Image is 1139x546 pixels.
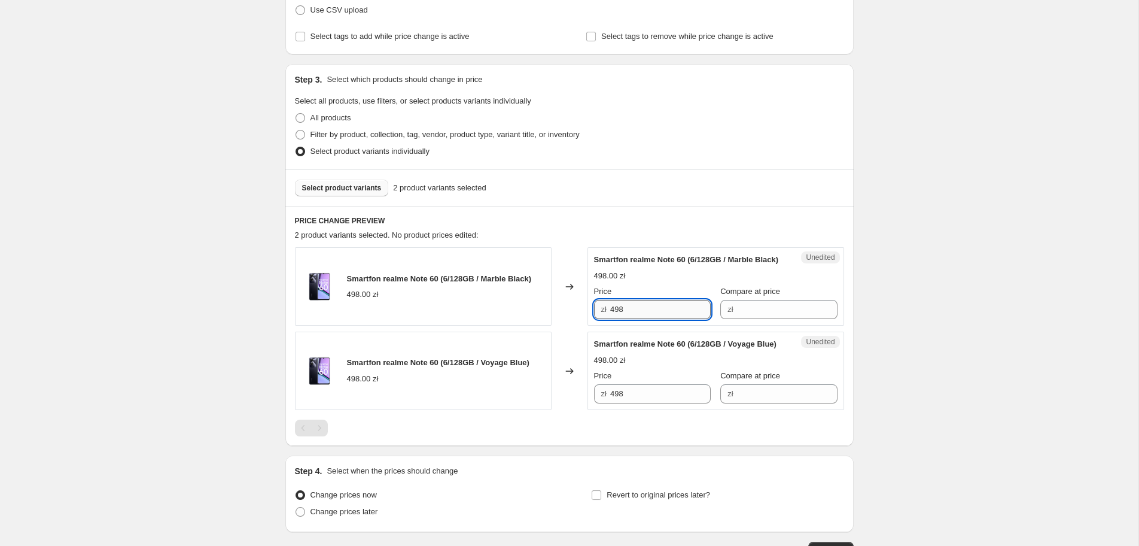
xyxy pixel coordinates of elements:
span: Smartfon realme Note 60 (6/128GB / Marble Black) [594,255,779,264]
span: Select tags to remove while price change is active [601,32,773,41]
span: Select all products, use filters, or select products variants individually [295,96,531,105]
span: zł [727,305,733,314]
div: 498.00 zł [347,373,379,385]
div: 498.00 zł [594,354,626,366]
h2: Step 3. [295,74,322,86]
span: Change prices later [310,507,378,516]
img: 17662_Note60_black_PDP_front-and-back_80x.png [301,269,337,305]
span: zł [727,389,733,398]
p: Select which products should change in price [327,74,482,86]
span: Compare at price [720,371,780,380]
span: 2 product variants selected [393,182,486,194]
span: zł [601,389,607,398]
h2: Step 4. [295,465,322,477]
span: Select product variants [302,183,382,193]
span: Filter by product, collection, tag, vendor, product type, variant title, or inventory [310,130,580,139]
p: Select when the prices should change [327,465,458,477]
span: Use CSV upload [310,5,368,14]
span: zł [601,305,607,314]
span: Price [594,287,612,296]
span: Smartfon realme Note 60 (6/128GB / Voyage Blue) [347,358,529,367]
span: Change prices now [310,490,377,499]
div: 498.00 zł [594,270,626,282]
span: Select product variants individually [310,147,430,156]
img: 17662_Note60_black_PDP_front-and-back_80x.png [301,353,337,389]
div: 498.00 zł [347,289,379,301]
span: Select tags to add while price change is active [310,32,470,41]
span: All products [310,113,351,122]
span: Unedited [806,337,835,347]
h6: PRICE CHANGE PREVIEW [295,216,844,226]
nav: Pagination [295,420,328,436]
button: Select product variants [295,180,389,196]
span: Revert to original prices later? [607,490,710,499]
span: 2 product variants selected. No product prices edited: [295,230,479,239]
span: Compare at price [720,287,780,296]
span: Price [594,371,612,380]
span: Smartfon realme Note 60 (6/128GB / Voyage Blue) [594,339,776,348]
span: Unedited [806,253,835,262]
span: Smartfon realme Note 60 (6/128GB / Marble Black) [347,274,532,283]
